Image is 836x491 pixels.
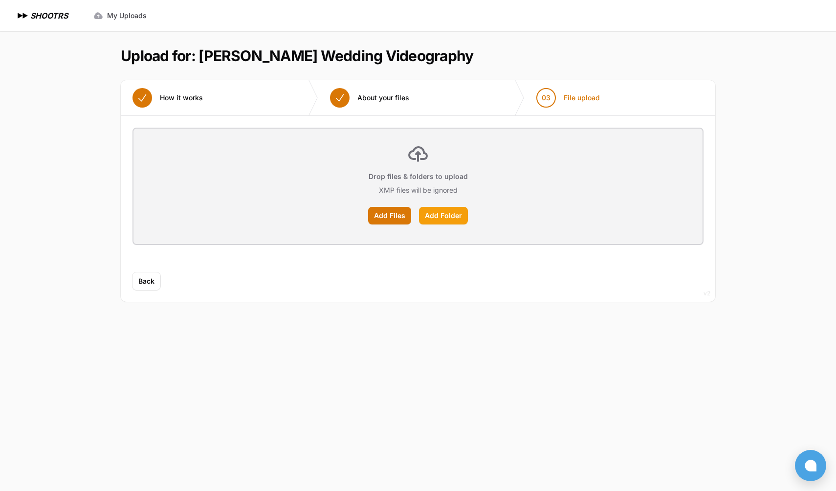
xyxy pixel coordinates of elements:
[318,80,421,115] button: About your files
[16,10,68,22] a: SHOOTRS SHOOTRS
[88,7,153,24] a: My Uploads
[138,276,154,286] span: Back
[132,272,160,290] button: Back
[379,185,458,195] p: XMP files will be ignored
[795,450,826,481] button: Open chat window
[542,93,550,103] span: 03
[160,93,203,103] span: How it works
[419,207,468,224] label: Add Folder
[564,93,600,103] span: File upload
[369,172,468,181] p: Drop files & folders to upload
[30,10,68,22] h1: SHOOTRS
[704,288,710,299] div: v2
[121,47,473,65] h1: Upload for: [PERSON_NAME] Wedding Videography
[121,80,215,115] button: How it works
[525,80,612,115] button: 03 File upload
[107,11,147,21] span: My Uploads
[16,10,30,22] img: SHOOTRS
[368,207,411,224] label: Add Files
[357,93,409,103] span: About your files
